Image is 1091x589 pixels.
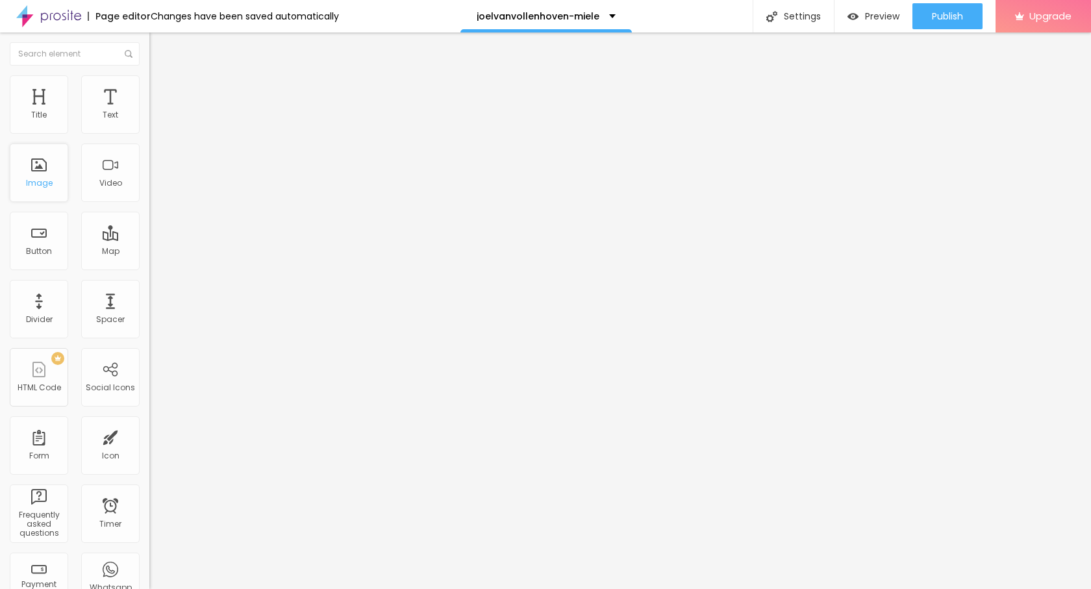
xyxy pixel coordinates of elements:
img: view-1.svg [847,11,859,22]
div: Text [103,110,118,119]
div: Button [26,247,52,256]
div: Divider [26,315,53,324]
p: joelvanvollenhoven-miele [477,12,599,21]
div: Map [102,247,119,256]
div: Spacer [96,315,125,324]
div: Title [31,110,47,119]
span: Preview [865,11,899,21]
div: Video [99,179,122,188]
span: Publish [932,11,963,21]
div: Form [29,451,49,460]
span: Upgrade [1029,10,1072,21]
div: Page editor [88,12,151,21]
button: Preview [834,3,912,29]
div: HTML Code [18,383,61,392]
img: Icone [125,50,132,58]
button: Publish [912,3,983,29]
div: Changes have been saved automatically [151,12,339,21]
div: Image [26,179,53,188]
img: Icone [766,11,777,22]
div: Timer [99,520,121,529]
div: Frequently asked questions [13,510,64,538]
div: Social Icons [86,383,135,392]
input: Search element [10,42,140,66]
div: Icon [102,451,119,460]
